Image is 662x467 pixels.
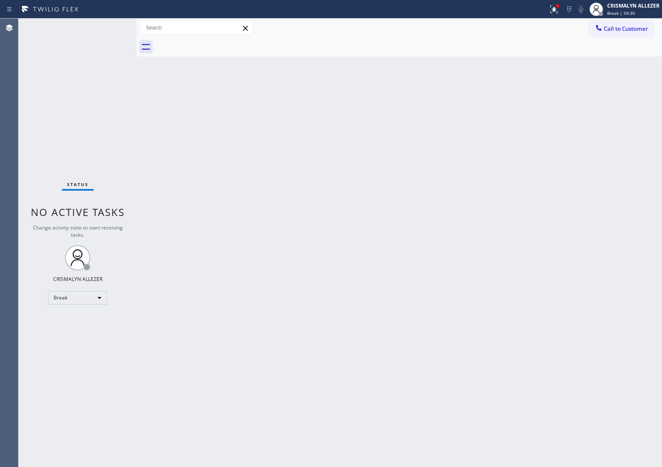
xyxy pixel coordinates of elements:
span: Call to Customer [604,25,648,32]
div: CRISMALYN ALLEZER [607,2,659,9]
span: No active tasks [31,205,125,219]
input: Search [140,21,253,35]
span: Break | 59:30 [607,10,635,16]
button: Call to Customer [589,21,654,37]
span: Change activity state to start receiving tasks. [33,224,123,238]
div: Break [48,291,107,305]
div: CRISMALYN ALLEZER [53,275,102,283]
button: Mute [575,3,587,15]
span: Status [67,181,89,187]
